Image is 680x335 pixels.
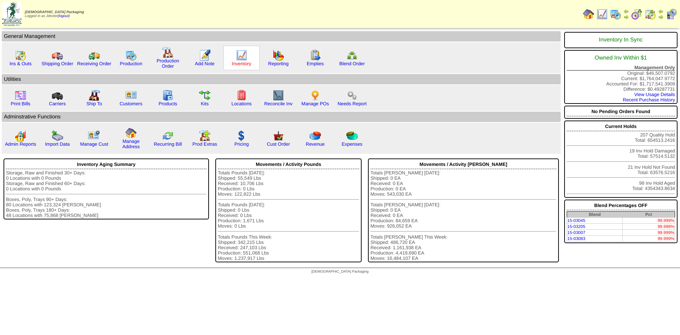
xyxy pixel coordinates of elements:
a: Print Bills [11,101,30,106]
a: Reconcile Inv [264,101,293,106]
a: Recent Purchase History [623,97,675,102]
a: View Usage Details [634,92,675,97]
img: home.gif [583,9,594,20]
a: Prod Extras [192,141,217,147]
a: Locations [231,101,251,106]
a: Revenue [306,141,324,147]
td: Adminstrative Functions [2,112,561,122]
img: truck3.gif [52,90,63,101]
a: Ins & Outs [10,61,32,66]
div: Original: $46,507.0792 Current: $1,764,047.9772 Accounted For: $1,717,541.3909 Difference: $0.492... [564,50,678,104]
img: truck.gif [52,50,63,61]
td: 99.999% [623,236,675,242]
a: Products [159,101,177,106]
a: Admin Reports [5,141,36,147]
img: reconcile.gif [162,130,174,141]
img: invoice2.gif [15,90,26,101]
div: Storage, Raw and Finished 30+ Days: 0 Locations with 0 Pounds Storage, Raw and Finished 60+ Days:... [6,170,206,218]
a: Ship To [86,101,102,106]
a: Customers [120,101,142,106]
img: arrowright.gif [623,14,629,20]
div: No Pending Orders Found [567,107,675,116]
a: 15-03045 [567,218,585,223]
img: cust_order.png [273,130,284,141]
img: managecust.png [88,130,101,141]
a: Production [120,61,142,66]
td: General Management [2,31,561,41]
a: Kits [201,101,209,106]
span: Logged in as Jdexter [25,10,84,18]
a: 15-03083 [567,236,585,241]
img: calendarprod.gif [125,50,137,61]
img: workorder.gif [310,50,321,61]
div: Movements / Activity Pounds [218,160,359,169]
a: Cust Order [267,141,290,147]
a: Manage Address [123,139,140,149]
img: import.gif [52,130,63,141]
img: truck2.gif [89,50,100,61]
div: 207 Quality Hold Total: 654513.2416 19 Inv Hold Damaged Total: 57514.5132 21 Inv Hold Not Found T... [564,121,678,198]
img: customers.gif [125,90,137,101]
th: Blend [567,212,622,218]
img: home.gif [125,127,137,139]
img: line_graph2.gif [273,90,284,101]
img: arrowleft.gif [623,9,629,14]
a: Expenses [342,141,363,147]
a: Pricing [234,141,249,147]
img: cabinet.gif [162,90,174,101]
a: Reporting [268,61,289,66]
a: 15-03205 [567,224,585,229]
a: Inventory [232,61,251,66]
img: factory2.gif [89,90,100,101]
img: pie_chart2.png [346,130,358,141]
a: Manage Cust [80,141,108,147]
img: dollar.gif [236,130,247,141]
a: (logout) [58,14,70,18]
a: Recurring Bill [154,141,182,147]
img: locations.gif [236,90,247,101]
img: graph.gif [273,50,284,61]
img: network.png [346,50,358,61]
td: 99.999% [623,218,675,224]
img: calendarinout.gif [15,50,26,61]
img: po.png [310,90,321,101]
div: Totals [PERSON_NAME] [DATE]: Shipped: 0 EA Received: 0 EA Production: 0 EA Moves: 543,030 EA Tota... [370,170,556,261]
img: arrowright.gif [658,14,664,20]
img: line_graph.gif [596,9,608,20]
div: Totals Pounds [DATE]: Shipped: 55,549 Lbs Received: 10,706 Lbs Production: 0 Lbs Moves: 122,822 L... [218,170,359,261]
div: Movements / Activity [PERSON_NAME] [370,160,556,169]
a: Manage POs [301,101,329,106]
div: Management Only [567,65,675,71]
img: pie_chart.png [310,130,321,141]
div: Current Holds [567,122,675,131]
div: Owned Inv Within $1 [567,51,675,65]
div: Blend Percentages OFF [567,201,675,210]
td: 99.998% [623,224,675,230]
img: calendarcustomer.gif [666,9,677,20]
td: Utilities [2,74,561,84]
img: calendarblend.gif [631,9,642,20]
img: calendarprod.gif [610,9,621,20]
img: calendarinout.gif [645,9,656,20]
a: Carriers [49,101,66,106]
a: Shipping Order [41,61,73,66]
img: graph2.png [15,130,26,141]
img: zoroco-logo-small.webp [2,2,22,26]
div: Inventory Aging Summary [6,160,206,169]
th: Pct [623,212,675,218]
img: arrowleft.gif [658,9,664,14]
a: Import Data [45,141,70,147]
span: [DEMOGRAPHIC_DATA] Packaging [311,270,368,274]
img: factory.gif [162,47,174,58]
a: Empties [307,61,324,66]
a: 15-03007 [567,230,585,235]
img: orders.gif [199,50,210,61]
a: Add Note [195,61,215,66]
td: 99.999% [623,230,675,236]
span: [DEMOGRAPHIC_DATA] Packaging [25,10,84,14]
a: Production Order [157,58,179,69]
a: Receiving Order [77,61,111,66]
img: workflow.gif [199,90,210,101]
img: prodextras.gif [199,130,210,141]
img: line_graph.gif [236,50,247,61]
